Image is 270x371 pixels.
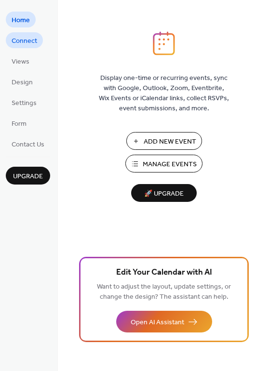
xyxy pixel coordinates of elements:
[6,53,35,69] a: Views
[6,136,50,152] a: Contact Us
[6,115,32,131] a: Form
[12,57,29,67] span: Views
[12,36,37,46] span: Connect
[143,159,197,170] span: Manage Events
[12,140,44,150] span: Contact Us
[99,73,229,114] span: Display one-time or recurring events, sync with Google, Outlook, Zoom, Eventbrite, Wix Events or ...
[137,187,191,200] span: 🚀 Upgrade
[12,98,37,108] span: Settings
[131,184,197,202] button: 🚀 Upgrade
[6,32,43,48] a: Connect
[12,15,30,26] span: Home
[125,155,202,172] button: Manage Events
[6,167,50,185] button: Upgrade
[6,94,42,110] a: Settings
[13,172,43,182] span: Upgrade
[116,311,212,332] button: Open AI Assistant
[6,12,36,27] a: Home
[144,137,196,147] span: Add New Event
[12,119,27,129] span: Form
[97,280,231,304] span: Want to adjust the layout, update settings, or change the design? The assistant can help.
[6,74,39,90] a: Design
[153,31,175,55] img: logo_icon.svg
[116,266,212,279] span: Edit Your Calendar with AI
[12,78,33,88] span: Design
[126,132,202,150] button: Add New Event
[131,318,184,328] span: Open AI Assistant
